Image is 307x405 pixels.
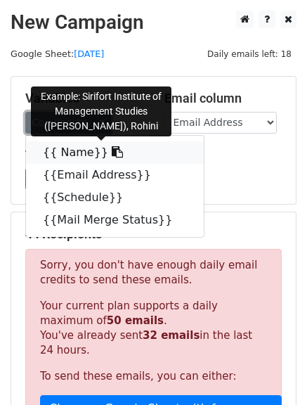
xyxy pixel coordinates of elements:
a: {{Email Address}} [26,164,204,186]
a: Daily emails left: 18 [202,49,296,59]
a: {{Schedule}} [26,186,204,209]
div: Example: Sirifort Institute of Management Studies ([PERSON_NAME]), Rohini [31,86,171,136]
strong: 32 emails [143,329,200,342]
strong: 50 emails [107,314,164,327]
a: {{Mail Merge Status}} [26,209,204,231]
iframe: Chat Widget [237,337,307,405]
a: [DATE] [74,49,104,59]
small: Google Sheet: [11,49,104,59]
p: Sorry, you don't have enough daily email credits to send these emails. [40,258,267,288]
a: Copy/paste... [25,112,111,134]
p: Your current plan supports a daily maximum of . You've already sent in the last 24 hours. [40,299,267,358]
p: To send these emails, you can either: [40,369,267,384]
h5: Email column [164,91,282,106]
span: Daily emails left: 18 [202,46,296,62]
h2: New Campaign [11,11,296,34]
a: {{ Name}} [26,141,204,164]
h5: Variables [25,91,143,106]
